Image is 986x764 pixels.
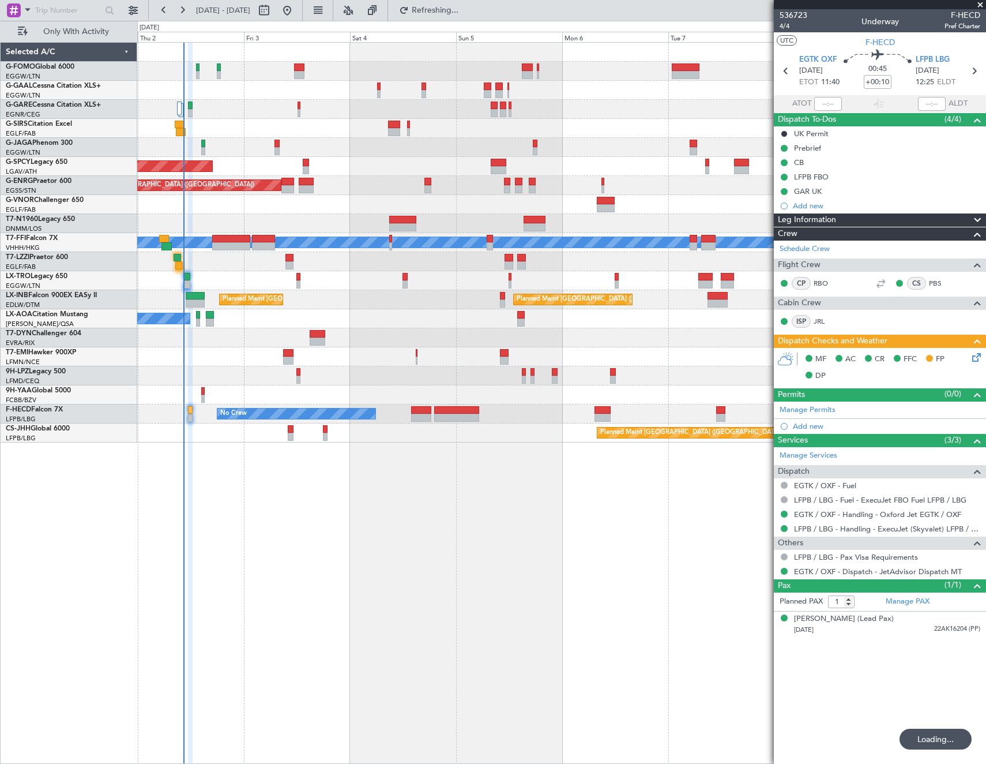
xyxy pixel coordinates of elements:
[6,159,67,166] a: G-SPCYLegacy 650
[6,254,29,261] span: T7-LZZI
[868,63,887,75] span: 00:45
[778,537,803,550] span: Others
[73,177,254,194] div: Planned Maint [GEOGRAPHIC_DATA] ([GEOGRAPHIC_DATA])
[778,388,805,402] span: Permits
[792,98,811,110] span: ATOT
[865,36,895,48] span: F-HECD
[944,388,961,400] span: (0/0)
[794,481,856,490] a: EGTK / OXF - Fuel
[949,98,968,110] span: ALDT
[814,316,840,327] a: JRL
[6,216,75,223] a: T7-N1960Legacy 650
[668,32,774,42] div: Tue 7
[794,567,962,576] a: EGTK / OXF - Dispatch - JetAdvisor Dispatch MT
[6,167,37,176] a: LGAV/ATH
[6,415,36,424] a: LFPB/LBG
[6,129,36,138] a: EGLF/FAB
[6,311,32,318] span: LX-AOA
[944,9,980,21] span: F-HECD
[6,320,74,328] a: [PERSON_NAME]/QSA
[794,158,804,167] div: CB
[30,28,122,36] span: Only With Activity
[6,273,67,280] a: LX-TROLegacy 650
[6,377,39,385] a: LFMD/CEQ
[778,465,810,478] span: Dispatch
[6,205,36,214] a: EGLF/FAB
[794,186,822,196] div: GAR UK
[350,32,456,42] div: Sat 4
[6,434,36,443] a: LFPB/LBG
[6,63,74,70] a: G-FOMOGlobal 6000
[6,63,35,70] span: G-FOMO
[937,77,955,88] span: ELDT
[780,450,837,462] a: Manage Services
[6,235,58,242] a: T7-FFIFalcon 7X
[6,140,73,147] a: G-JAGAPhenom 300
[6,121,72,128] a: G-SIRSCitation Excel
[778,434,808,447] span: Services
[793,201,980,211] div: Add new
[6,349,28,356] span: T7-EMI
[6,178,33,185] span: G-ENRG
[780,405,836,416] a: Manage Permits
[6,301,40,309] a: EDLW/DTM
[6,140,32,147] span: G-JAGA
[6,102,101,108] a: G-GARECessna Citation XLS+
[223,291,333,308] div: Planned Maint [GEOGRAPHIC_DATA]
[517,291,698,308] div: Planned Maint [GEOGRAPHIC_DATA] ([GEOGRAPHIC_DATA])
[777,35,797,46] button: UTC
[6,121,28,128] span: G-SIRS
[821,77,840,88] span: 11:40
[929,278,955,289] a: PBS
[6,197,84,204] a: G-VNORChallenger 650
[562,32,668,42] div: Mon 6
[6,358,40,366] a: LFMN/NCE
[6,254,68,261] a: T7-LZZIPraetor 600
[794,626,814,634] span: [DATE]
[794,129,829,138] div: UK Permit
[792,315,811,328] div: ISP
[6,244,40,252] a: VHHH/HKG
[916,65,939,77] span: [DATE]
[6,197,34,204] span: G-VNOR
[456,32,562,42] div: Sun 5
[944,113,961,125] span: (4/4)
[778,579,791,593] span: Pax
[6,406,31,413] span: F-HECD
[794,552,918,562] a: LFPB / LBG - Pax Visa Requirements
[6,102,32,108] span: G-GARE
[794,613,894,625] div: [PERSON_NAME] (Lead Pax)
[6,83,32,89] span: G-GAAL
[6,311,88,318] a: LX-AOACitation Mustang
[6,235,26,242] span: T7-FFI
[904,354,917,365] span: FFC
[6,186,36,195] a: EGSS/STN
[936,354,944,365] span: FP
[138,32,244,42] div: Thu 2
[6,425,70,432] a: CS-JHHGlobal 6000
[6,273,31,280] span: LX-TRO
[900,729,972,750] div: Loading...
[814,97,842,111] input: --:--
[780,21,807,31] span: 4/4
[944,579,961,591] span: (1/1)
[799,54,837,66] span: EGTK OXF
[196,5,250,16] span: [DATE] - [DATE]
[794,172,829,182] div: LFPB FBO
[6,368,66,375] a: 9H-LPZLegacy 500
[6,396,36,405] a: FCBB/BZV
[916,54,950,66] span: LFPB LBG
[394,1,463,20] button: Refreshing...
[778,297,821,310] span: Cabin Crew
[6,282,40,290] a: EGGW/LTN
[778,335,887,348] span: Dispatch Checks and Weather
[886,596,929,608] a: Manage PAX
[6,387,71,394] a: 9H-YAAGlobal 5000
[794,495,966,505] a: LFPB / LBG - Fuel - ExecuJet FBO Fuel LFPB / LBG
[794,524,980,534] a: LFPB / LBG - Handling - ExecuJet (Skyvalet) LFPB / LBG
[35,2,101,19] input: Trip Number
[244,32,350,42] div: Fri 3
[861,16,899,28] div: Underway
[780,244,830,255] a: Schedule Crew
[799,77,818,88] span: ETOT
